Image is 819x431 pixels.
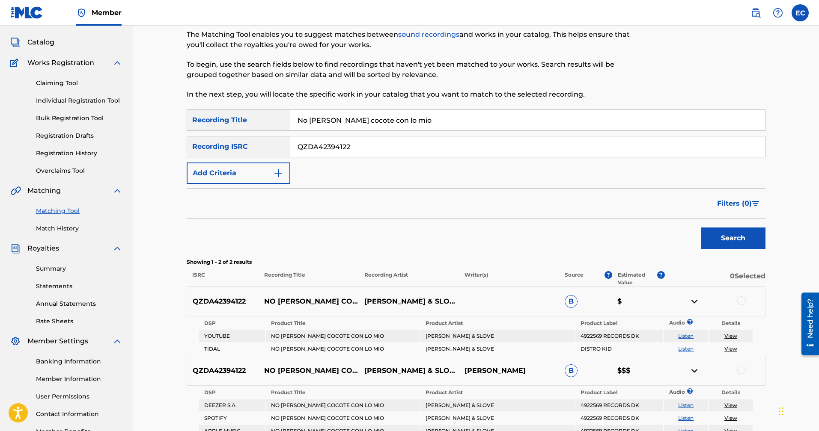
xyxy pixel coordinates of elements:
[769,4,786,21] div: Help
[359,366,459,376] p: [PERSON_NAME] & SLOVE
[575,330,663,342] td: 4922569 RECORDS DK
[187,109,765,253] form: Search Form
[565,364,578,377] span: B
[266,330,420,342] td: NO [PERSON_NAME] COCOTE CON LO MIO
[420,412,574,424] td: [PERSON_NAME] & SLOVE
[36,114,122,123] a: Bulk Registration Tool
[618,271,657,286] p: Estimated Value
[273,168,283,178] img: 9d2ae6d4665cec9f34b9.svg
[565,295,578,308] span: B
[36,264,122,273] a: Summary
[187,162,290,184] button: Add Criteria
[36,375,122,384] a: Member Information
[36,79,122,88] a: Claiming Tool
[724,415,737,421] a: View
[724,333,737,339] a: View
[199,399,265,411] td: DEEZER S.A.
[266,387,420,399] th: Product Title
[717,198,752,209] span: Filters ( 0 )
[10,58,21,68] img: Works Registration
[27,186,61,196] span: Matching
[565,271,584,286] p: Source
[605,271,612,279] span: ?
[187,30,632,50] p: The Matching Tool enables you to suggest matches between and works in your catalog. This helps en...
[10,243,21,254] img: Royalties
[187,59,632,80] p: To begin, use the search fields below to find recordings that haven't yet been matched to your wo...
[36,166,122,175] a: Overclaims Tool
[36,392,122,401] a: User Permissions
[266,399,420,411] td: NO [PERSON_NAME] COCOTE CON LO MIO
[187,89,632,100] p: In the next step, you will locate the specific work in your catalog that you want to match to the...
[420,387,574,399] th: Product Artist
[27,243,59,254] span: Royalties
[664,388,674,396] p: Audio
[712,193,765,214] button: Filters (0)
[459,366,559,376] p: [PERSON_NAME]
[689,296,700,307] img: contract
[199,387,265,399] th: DSP
[199,343,265,355] td: TIDAL
[10,37,21,47] img: Catalog
[459,271,559,286] p: Writer(s)
[259,296,359,307] p: NO [PERSON_NAME] COCOTE CON LO MIO
[27,336,88,346] span: Member Settings
[575,399,663,411] td: 4922569 RECORDS DK
[724,402,737,408] a: View
[187,296,259,307] p: QZDA42394122
[612,366,665,376] p: $$$
[359,271,459,286] p: Recording Artist
[187,271,259,286] p: ISRC
[27,58,94,68] span: Works Registration
[575,387,663,399] th: Product Label
[36,357,122,366] a: Banking Information
[36,410,122,419] a: Contact Information
[36,96,122,105] a: Individual Registration Tool
[420,317,574,329] th: Product Artist
[10,336,21,346] img: Member Settings
[747,4,764,21] a: Public Search
[266,343,420,355] td: NO [PERSON_NAME] COCOTE CON LO MIO
[398,30,459,38] a: sound recordings
[112,58,122,68] img: expand
[36,207,122,215] a: Matching Tool
[792,4,809,21] div: User Menu
[420,330,574,342] td: [PERSON_NAME] & SLOVE
[678,402,694,408] a: Listen
[266,412,420,424] td: NO [PERSON_NAME] COCOTE CON LO MIO
[36,299,122,308] a: Annual Statements
[187,258,765,266] p: Showing 1 - 2 of 2 results
[678,415,694,421] a: Listen
[664,319,674,327] p: Audio
[36,282,122,291] a: Statements
[689,366,700,376] img: contract
[420,343,574,355] td: [PERSON_NAME] & SLOVE
[266,317,420,329] th: Product Title
[773,8,783,18] img: help
[665,271,765,286] p: 0 Selected
[701,227,765,249] button: Search
[779,399,784,424] div: Drag
[678,345,694,352] a: Listen
[751,8,761,18] img: search
[420,399,574,411] td: [PERSON_NAME] & SLOVE
[776,390,819,431] div: Chat Widget
[709,387,753,399] th: Details
[259,366,359,376] p: NO [PERSON_NAME] COCOTE CON LO MIO
[36,317,122,326] a: Rate Sheets
[795,289,819,358] iframe: Resource Center
[657,271,665,279] span: ?
[199,412,265,424] td: SPOTIFY
[752,201,759,206] img: filter
[724,345,737,352] a: View
[76,8,86,18] img: Top Rightsholder
[199,317,265,329] th: DSP
[575,317,663,329] th: Product Label
[575,343,663,355] td: DISTRO KID
[612,296,665,307] p: $
[112,243,122,254] img: expand
[36,131,122,140] a: Registration Drafts
[10,186,21,196] img: Matching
